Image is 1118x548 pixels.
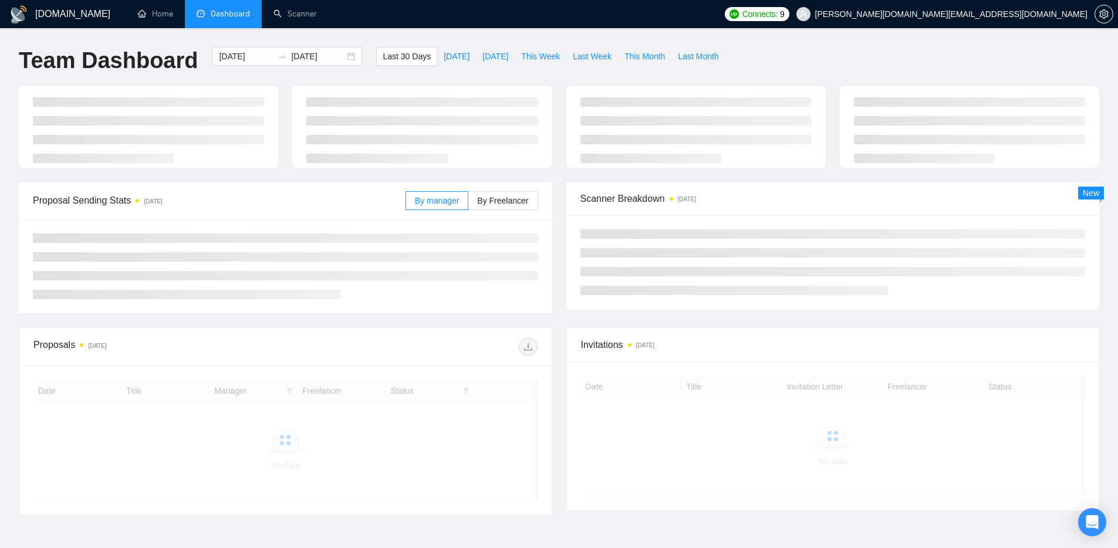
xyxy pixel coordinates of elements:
[521,50,560,63] span: This Week
[780,8,785,21] span: 9
[88,343,106,349] time: [DATE]
[444,50,470,63] span: [DATE]
[33,193,406,208] span: Proposal Sending Stats
[678,50,718,63] span: Last Month
[277,52,286,61] span: to
[477,196,528,205] span: By Freelancer
[482,50,508,63] span: [DATE]
[729,9,739,19] img: upwork-logo.png
[566,47,618,66] button: Last Week
[671,47,725,66] button: Last Month
[19,47,198,75] h1: Team Dashboard
[581,337,1085,352] span: Invitations
[1083,188,1099,198] span: New
[376,47,437,66] button: Last 30 Days
[197,9,205,18] span: dashboard
[138,9,173,19] a: homeHome
[742,8,778,21] span: Connects:
[1078,508,1106,536] div: Open Intercom Messenger
[437,47,476,66] button: [DATE]
[1095,9,1113,19] span: setting
[33,337,285,356] div: Proposals
[678,196,696,202] time: [DATE]
[636,342,654,349] time: [DATE]
[144,198,162,205] time: [DATE]
[291,50,344,63] input: End date
[573,50,612,63] span: Last Week
[618,47,671,66] button: This Month
[415,196,459,205] span: By manager
[580,191,1086,206] span: Scanner Breakdown
[211,9,250,19] span: Dashboard
[277,52,286,61] span: swap-right
[799,10,808,18] span: user
[624,50,665,63] span: This Month
[1095,5,1113,23] button: setting
[273,9,317,19] a: searchScanner
[476,47,515,66] button: [DATE]
[383,50,431,63] span: Last 30 Days
[9,5,28,24] img: logo
[1095,9,1113,19] a: setting
[219,50,272,63] input: Start date
[515,47,566,66] button: This Week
